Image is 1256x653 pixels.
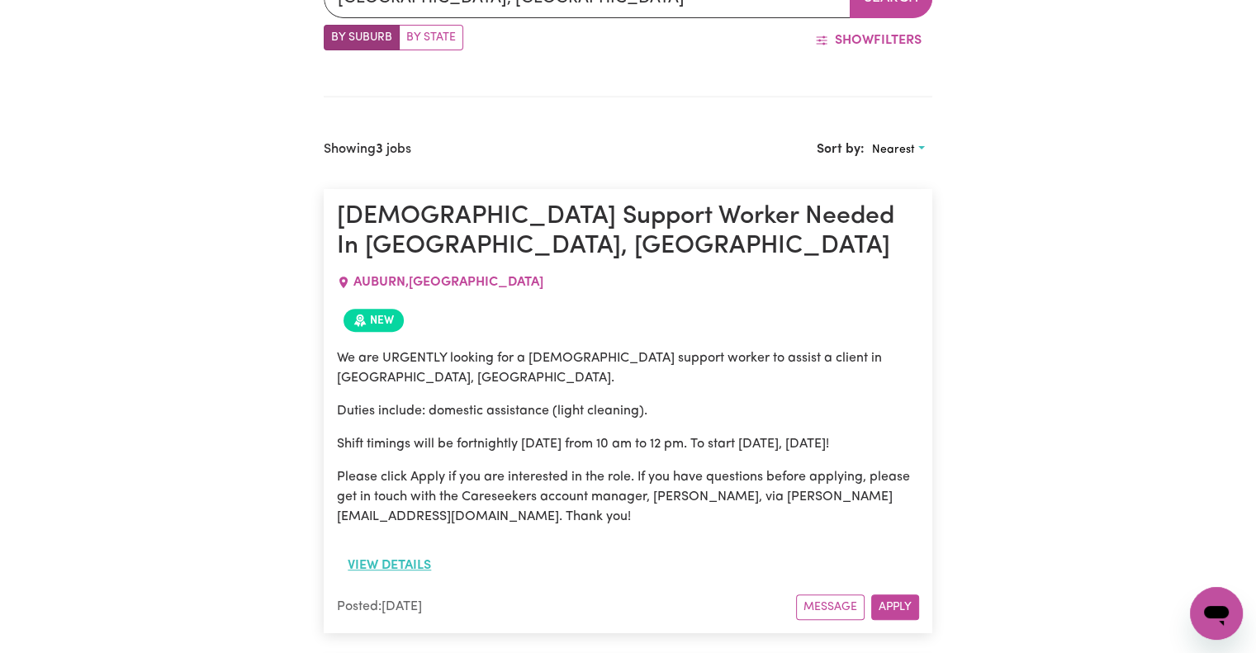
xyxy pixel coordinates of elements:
[865,137,932,163] button: Sort search results
[835,34,874,47] span: Show
[871,594,919,620] button: Apply for this job
[817,143,865,156] span: Sort by:
[796,594,865,620] button: Message
[324,25,400,50] label: Search by suburb/post code
[399,25,463,50] label: Search by state
[337,597,796,617] div: Posted: [DATE]
[337,434,919,454] p: Shift timings will be fortnightly [DATE] from 10 am to 12 pm. To start [DATE], [DATE]!
[337,467,919,527] p: Please click Apply if you are interested in the role. If you have questions before applying, plea...
[337,401,919,421] p: Duties include: domestic assistance (light cleaning).
[376,143,383,156] b: 3
[337,202,919,263] h1: [DEMOGRAPHIC_DATA] Support Worker Needed In [GEOGRAPHIC_DATA], [GEOGRAPHIC_DATA]
[1190,587,1243,640] iframe: Button to launch messaging window
[344,309,404,332] span: Job posted within the last 30 days
[337,348,919,388] p: We are URGENTLY looking for a [DEMOGRAPHIC_DATA] support worker to assist a client in [GEOGRAPHIC...
[804,25,932,56] button: ShowFilters
[353,276,543,289] span: AUBURN , [GEOGRAPHIC_DATA]
[872,144,915,156] span: Nearest
[324,142,411,158] h2: Showing jobs
[337,550,442,581] button: View details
